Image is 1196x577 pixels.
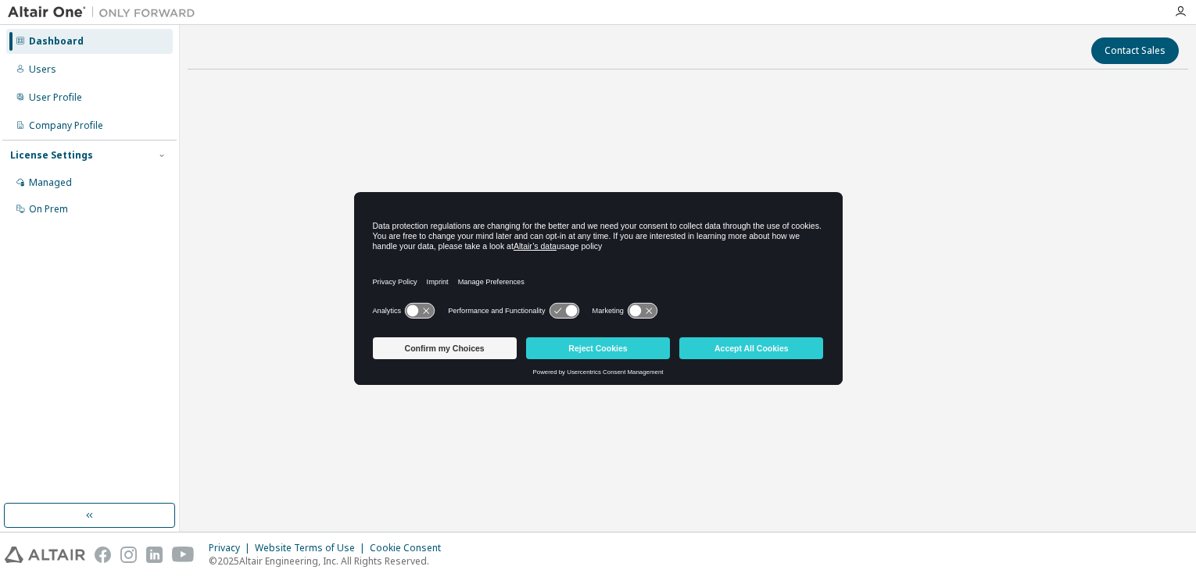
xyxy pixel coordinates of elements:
[1091,37,1179,64] button: Contact Sales
[10,149,93,162] div: License Settings
[370,542,450,554] div: Cookie Consent
[255,542,370,554] div: Website Terms of Use
[146,547,163,563] img: linkedin.svg
[29,35,84,48] div: Dashboard
[29,176,72,189] div: Managed
[29,119,103,132] div: Company Profile
[29,91,82,104] div: User Profile
[95,547,111,563] img: facebook.svg
[29,63,56,76] div: Users
[8,5,203,20] img: Altair One
[172,547,195,563] img: youtube.svg
[5,547,85,563] img: altair_logo.svg
[120,547,137,563] img: instagram.svg
[209,554,450,568] p: © 2025 Altair Engineering, Inc. All Rights Reserved.
[29,203,68,215] div: On Prem
[209,542,255,554] div: Privacy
